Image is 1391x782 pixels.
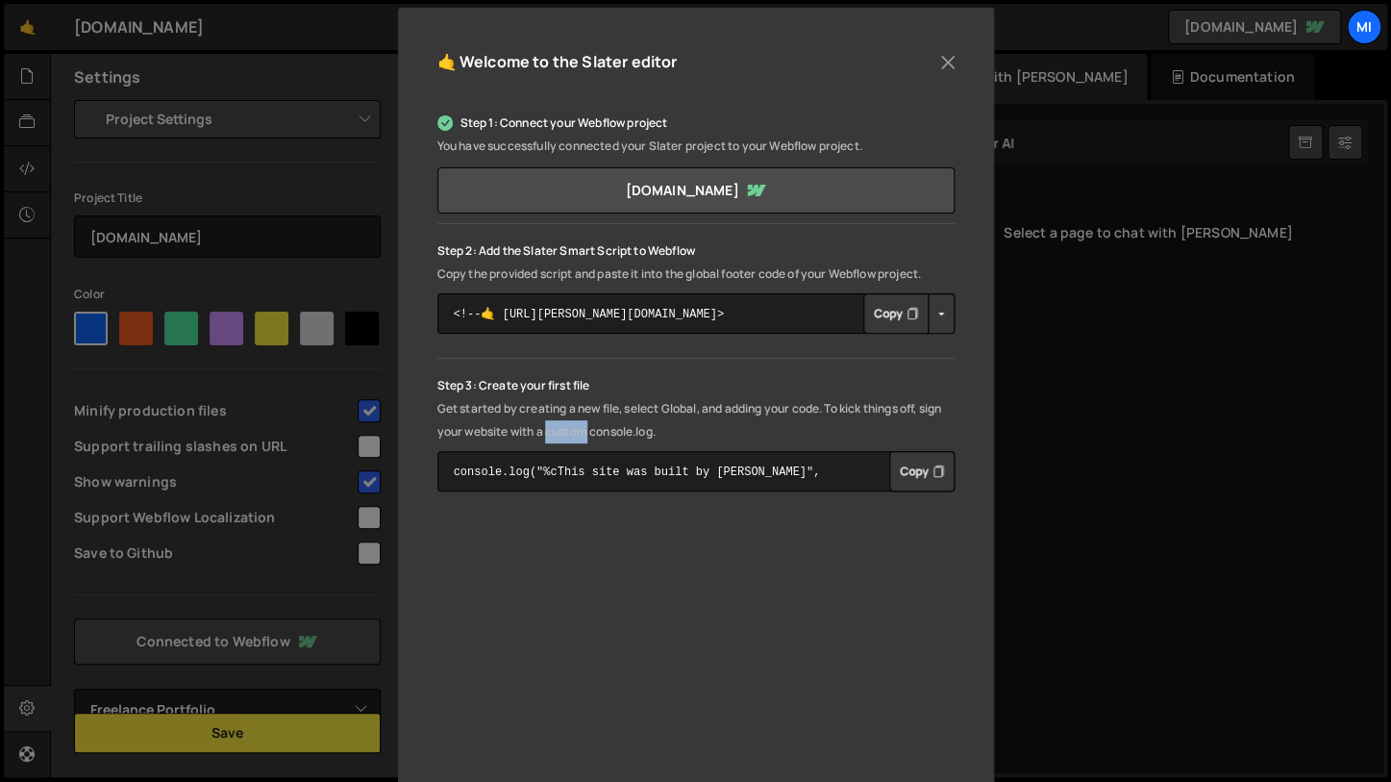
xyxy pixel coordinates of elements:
[437,135,955,158] p: You have successfully connected your Slater project to your Webflow project.
[437,397,955,443] p: Get started by creating a new file, select Global, and adding your code. To kick things off, sign...
[437,374,955,397] p: Step 3: Create your first file
[437,167,955,214] a: [DOMAIN_NAME]
[889,451,955,492] div: Button group with nested dropdown
[437,112,955,135] p: Step 1: Connect your Webflow project
[437,47,678,77] h5: 🤙 Welcome to the Slater editor
[1347,10,1381,44] a: Mi
[437,451,955,492] textarea: console.log("%cThis site was built by [PERSON_NAME]", "background:blue;color:#fff;padding: 8px;");
[437,293,955,334] textarea: <!--🤙 [URL][PERSON_NAME][DOMAIN_NAME]> <script>document.addEventListener("DOMContentLoaded", func...
[437,240,955,263] p: Step 2: Add the Slater Smart Script to Webflow
[863,293,955,334] div: Button group with nested dropdown
[933,48,962,77] button: Close
[863,293,929,334] button: Copy
[437,263,955,286] p: Copy the provided script and paste it into the global footer code of your Webflow project.
[889,451,955,492] button: Copy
